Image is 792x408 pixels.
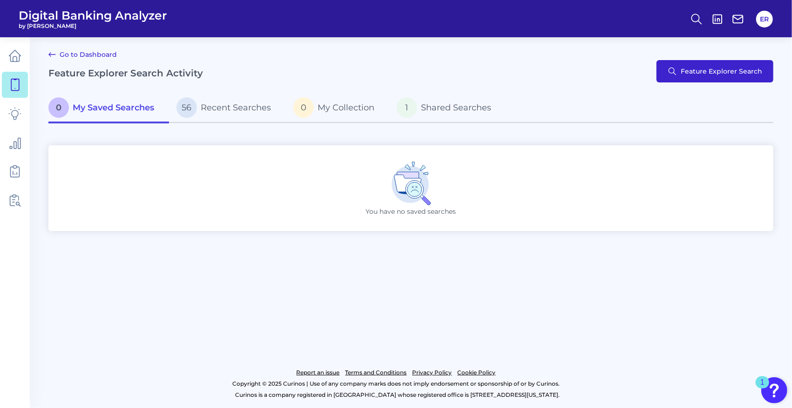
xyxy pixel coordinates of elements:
[756,11,773,27] button: ER
[345,367,407,378] a: Terms and Conditions
[176,97,197,118] span: 56
[201,102,271,113] span: Recent Searches
[48,389,746,401] p: Curinos is a company registered in [GEOGRAPHIC_DATA] whose registered office is [STREET_ADDRESS][...
[48,97,69,118] span: 0
[169,94,286,123] a: 56Recent Searches
[421,102,491,113] span: Shared Searches
[761,377,787,403] button: Open Resource Center, 1 new notification
[73,102,154,113] span: My Saved Searches
[760,382,765,394] div: 1
[413,367,452,378] a: Privacy Policy
[286,94,389,123] a: 0My Collection
[389,94,506,123] a: 1Shared Searches
[48,145,773,231] div: You have no saved searches
[19,22,167,29] span: by [PERSON_NAME]
[297,367,340,378] a: Report an issue
[657,60,773,82] button: Feature Explorer Search
[681,68,762,75] span: Feature Explorer Search
[458,367,496,378] a: Cookie Policy
[48,49,117,60] a: Go to Dashboard
[397,97,417,118] span: 1
[19,8,167,22] span: Digital Banking Analyzer
[46,378,746,389] p: Copyright © 2025 Curinos | Use of any company marks does not imply endorsement or sponsorship of ...
[48,94,169,123] a: 0My Saved Searches
[293,97,314,118] span: 0
[318,102,374,113] span: My Collection
[48,68,203,79] h2: Feature Explorer Search Activity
